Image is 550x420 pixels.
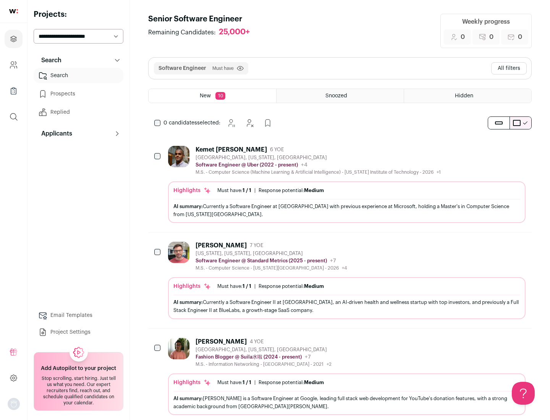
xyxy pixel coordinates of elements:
button: All filters [491,62,527,74]
span: 0 [489,32,493,42]
p: Search [37,56,61,65]
ul: | [217,380,324,386]
span: Medium [304,188,324,193]
span: 1 / 1 [243,380,251,385]
a: Email Templates [34,308,123,323]
div: Stop scrolling, start hiring. Just tell us what you need. Our expert recruiters find, reach out, ... [39,375,118,406]
img: 0fb184815f518ed3bcaf4f46c87e3bafcb34ea1ec747045ab451f3ffb05d485a [168,242,189,263]
span: 1 / 1 [243,284,251,289]
span: AI summary: [173,300,203,305]
a: Prospects [34,86,123,102]
div: Highlights [173,379,211,386]
span: Must have [212,65,234,71]
div: [PERSON_NAME] is a Software Engineer at Google, leading full stack web development for YouTube's ... [173,394,520,410]
div: Must have: [217,283,251,289]
div: Currently a Software Engineer II at [GEOGRAPHIC_DATA], an AI-driven health and wellness startup w... [173,298,520,314]
span: Medium [304,284,324,289]
h1: Senior Software Engineer [148,14,257,24]
span: 10 [215,92,225,100]
button: Hide [242,115,257,131]
a: Projects [5,30,23,48]
button: Snooze [223,115,239,131]
span: 0 candidates [163,120,197,126]
a: Add Autopilot to your project Stop scrolling, start hiring. Just tell us what you need. Our exper... [34,352,123,411]
span: Medium [304,380,324,385]
div: [US_STATE], [US_STATE], [GEOGRAPHIC_DATA] [196,250,347,257]
div: Weekly progress [462,17,510,26]
div: M.S. - Computer Science - [US_STATE][GEOGRAPHIC_DATA] - 2026 [196,265,347,271]
p: Software Engineer @ Standard Metrics (2025 - present) [196,258,327,264]
div: [PERSON_NAME] [196,338,247,346]
button: Open dropdown [8,398,20,410]
span: +4 [342,266,347,270]
div: Kemet [PERSON_NAME] [196,146,267,153]
span: Snoozed [325,93,347,99]
span: +4 [301,162,307,168]
div: 25,000+ [219,27,250,37]
h2: Projects: [34,9,123,20]
div: [GEOGRAPHIC_DATA], [US_STATE], [GEOGRAPHIC_DATA] [196,155,441,161]
a: Company and ATS Settings [5,56,23,74]
a: [PERSON_NAME] 7 YOE [US_STATE], [US_STATE], [GEOGRAPHIC_DATA] Software Engineer @ Standard Metric... [168,242,526,319]
span: selected: [163,119,220,127]
span: New [200,93,211,99]
img: 322c244f3187aa81024ea13e08450523775794405435f85740c15dbe0cd0baab.jpg [168,338,189,359]
div: M.S. - Information Networking - [GEOGRAPHIC_DATA] - 2021 [196,361,332,367]
div: Response potential: [259,283,324,289]
div: Response potential: [259,187,324,194]
span: 1 / 1 [243,188,251,193]
span: +7 [305,354,311,360]
div: Response potential: [259,380,324,386]
a: Snoozed [277,89,404,103]
div: Highlights [173,283,211,290]
div: [PERSON_NAME] [196,242,247,249]
a: Company Lists [5,82,23,100]
a: Project Settings [34,325,123,340]
img: 1d26598260d5d9f7a69202d59cf331847448e6cffe37083edaed4f8fc8795bfe [168,146,189,167]
p: Applicants [37,129,72,138]
div: Highlights [173,187,211,194]
span: 0 [518,32,522,42]
div: Must have: [217,187,251,194]
span: 7 YOE [250,242,263,249]
span: +1 [437,170,441,174]
div: Currently a Software Engineer at [GEOGRAPHIC_DATA] with previous experience at Microsoft, holding... [173,202,520,218]
a: Search [34,68,123,83]
ul: | [217,187,324,194]
span: AI summary: [173,396,203,401]
span: AI summary: [173,204,203,209]
a: Replied [34,105,123,120]
span: Remaining Candidates: [148,28,216,37]
div: M.S. - Computer Science (Machine Learning & Artificial Intelligence) - [US_STATE] Institute of Te... [196,169,441,175]
img: nopic.png [8,398,20,410]
a: [PERSON_NAME] 4 YOE [GEOGRAPHIC_DATA], [US_STATE], [GEOGRAPHIC_DATA] Fashion Blogger @ Suila水啦 (2... [168,338,526,415]
span: +7 [330,258,336,263]
span: Hidden [455,93,473,99]
p: Software Engineer @ Uber (2022 - present) [196,162,298,168]
button: Add to Prospects [260,115,275,131]
span: 6 YOE [270,147,284,153]
div: Must have: [217,380,251,386]
p: Fashion Blogger @ Suila水啦 (2024 - present) [196,354,302,360]
button: Search [34,53,123,68]
span: 4 YOE [250,339,264,345]
button: Software Engineer [159,65,206,72]
a: Hidden [404,89,531,103]
span: +2 [327,362,332,367]
ul: | [217,283,324,289]
iframe: Help Scout Beacon - Open [512,382,535,405]
div: [GEOGRAPHIC_DATA], [US_STATE], [GEOGRAPHIC_DATA] [196,347,332,353]
img: wellfound-shorthand-0d5821cbd27db2630d0214b213865d53afaa358527fdda9d0ea32b1df1b89c2c.svg [9,9,18,13]
button: Applicants [34,126,123,141]
h2: Add Autopilot to your project [41,365,116,372]
span: 0 [461,32,465,42]
a: Kemet [PERSON_NAME] 6 YOE [GEOGRAPHIC_DATA], [US_STATE], [GEOGRAPHIC_DATA] Software Engineer @ Ub... [168,146,526,223]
